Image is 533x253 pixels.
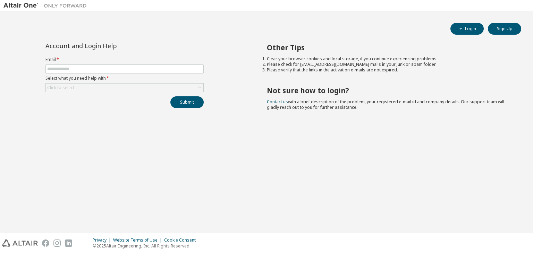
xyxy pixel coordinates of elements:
img: Altair One [3,2,90,9]
p: © 2025 Altair Engineering, Inc. All Rights Reserved. [93,243,200,249]
h2: Other Tips [267,43,509,52]
button: Sign Up [488,23,521,35]
li: Please check for [EMAIL_ADDRESS][DOMAIN_NAME] mails in your junk or spam folder. [267,62,509,67]
button: Login [450,23,484,35]
label: Email [45,57,204,62]
div: Website Terms of Use [113,237,164,243]
span: with a brief description of the problem, your registered e-mail id and company details. Our suppo... [267,99,504,110]
button: Submit [170,96,204,108]
img: instagram.svg [53,239,61,247]
div: Click to select [46,84,203,92]
div: Cookie Consent [164,237,200,243]
a: Contact us [267,99,288,105]
li: Clear your browser cookies and local storage, if you continue experiencing problems. [267,56,509,62]
img: linkedin.svg [65,239,72,247]
h2: Not sure how to login? [267,86,509,95]
img: altair_logo.svg [2,239,38,247]
label: Select what you need help with [45,76,204,81]
div: Account and Login Help [45,43,172,49]
img: facebook.svg [42,239,49,247]
div: Privacy [93,237,113,243]
div: Click to select [47,85,74,90]
li: Please verify that the links in the activation e-mails are not expired. [267,67,509,73]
